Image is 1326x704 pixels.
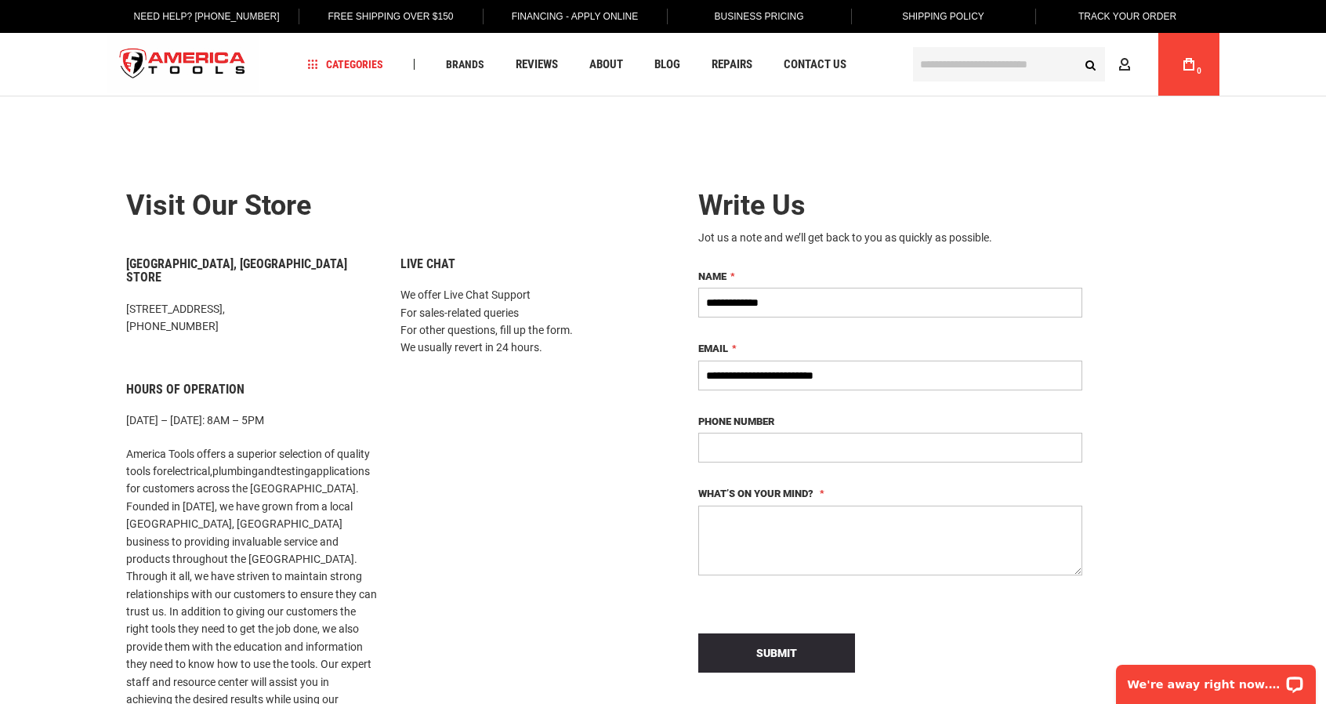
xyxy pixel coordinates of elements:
[589,59,623,71] span: About
[1106,655,1326,704] iframe: LiveChat chat widget
[705,54,759,75] a: Repairs
[400,286,651,357] p: We offer Live Chat Support For sales-related queries For other questions, fill up the form. We us...
[301,54,390,75] a: Categories
[902,11,984,22] span: Shipping Policy
[107,35,259,94] a: store logo
[698,416,774,427] span: Phone Number
[582,54,630,75] a: About
[647,54,687,75] a: Blog
[698,488,813,499] span: What’s on your mind?
[308,59,383,70] span: Categories
[777,54,853,75] a: Contact Us
[439,54,491,75] a: Brands
[712,59,752,71] span: Repairs
[126,412,377,429] p: [DATE] – [DATE]: 8AM – 5PM
[654,59,680,71] span: Blog
[400,257,651,271] h6: Live Chat
[1174,33,1204,96] a: 0
[126,191,651,222] h2: Visit our store
[167,465,210,477] a: electrical
[446,59,484,70] span: Brands
[698,189,806,222] span: Write Us
[107,35,259,94] img: America Tools
[516,59,558,71] span: Reviews
[126,300,377,336] p: [STREET_ADDRESS], [PHONE_NUMBER]
[698,343,728,354] span: Email
[1075,49,1105,79] button: Search
[698,270,726,282] span: Name
[277,465,310,477] a: testing
[698,633,855,673] button: Submit
[756,647,797,659] span: Submit
[509,54,565,75] a: Reviews
[126,383,377,397] h6: Hours of Operation
[126,257,377,285] h6: [GEOGRAPHIC_DATA], [GEOGRAPHIC_DATA] Store
[784,59,846,71] span: Contact Us
[698,230,1082,245] div: Jot us a note and we’ll get back to you as quickly as possible.
[212,465,258,477] a: plumbing
[1197,67,1201,75] span: 0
